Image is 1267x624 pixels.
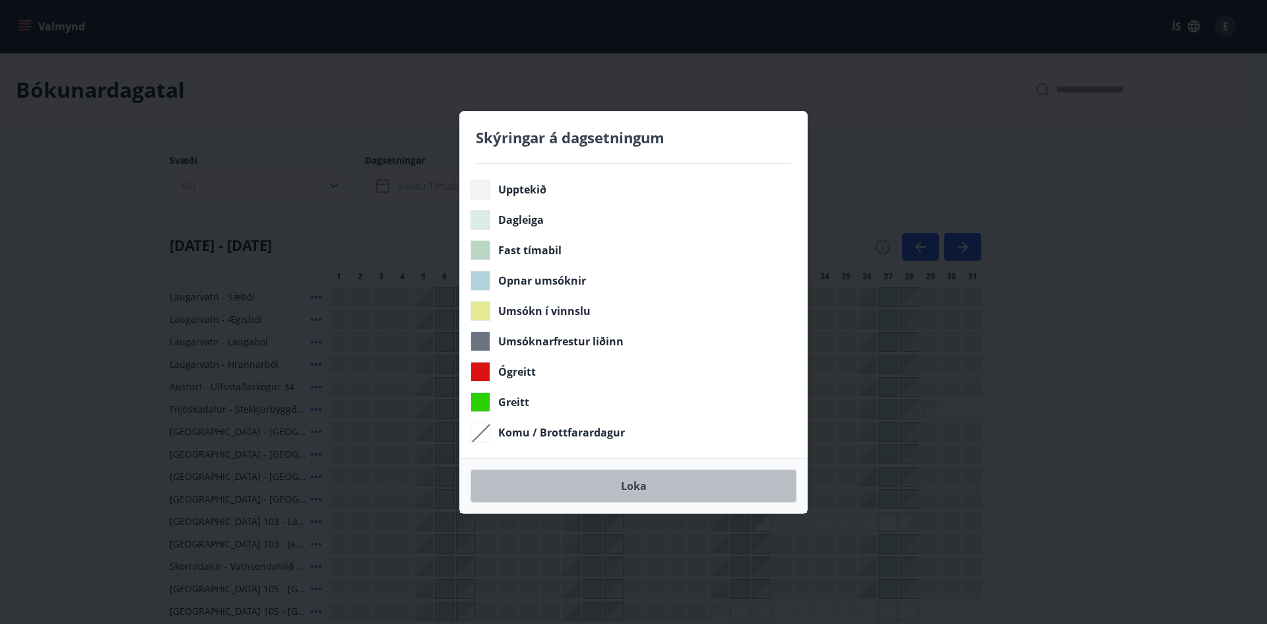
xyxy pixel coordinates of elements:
[498,395,529,409] span: Greitt
[476,127,791,147] h4: Skýringar á dagsetningum
[498,243,562,258] span: Fast tímabil
[498,334,624,349] span: Umsóknarfrestur liðinn
[498,182,546,197] span: Upptekið
[471,469,796,503] button: Loka
[498,425,625,440] span: Komu / Brottfarardagur
[498,364,536,379] span: Ógreitt
[498,213,544,227] span: Dagleiga
[498,304,591,318] span: Umsókn í vinnslu
[498,273,586,288] span: Opnar umsóknir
